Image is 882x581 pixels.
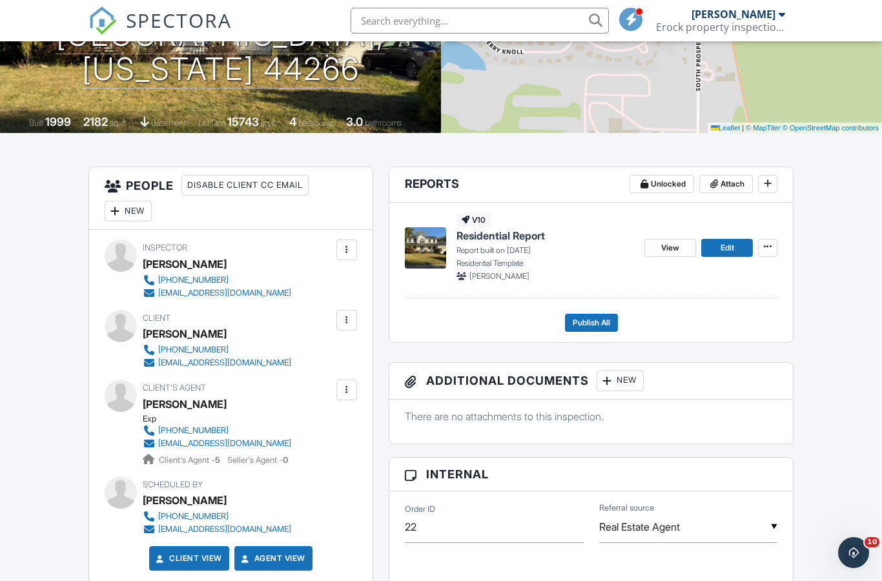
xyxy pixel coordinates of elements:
[158,288,291,298] div: [EMAIL_ADDRESS][DOMAIN_NAME]
[143,383,206,392] span: Client's Agent
[346,115,363,128] div: 3.0
[298,118,334,128] span: bedrooms
[227,115,259,128] div: 15743
[389,363,793,400] h3: Additional Documents
[105,201,152,221] div: New
[143,523,291,536] a: [EMAIL_ADDRESS][DOMAIN_NAME]
[597,371,644,391] div: New
[656,21,785,34] div: Erock property inspections
[143,274,291,287] a: [PHONE_NUMBER]
[143,424,291,437] a: [PHONE_NUMBER]
[143,480,203,489] span: Scheduled By
[215,455,220,465] strong: 5
[227,455,288,465] span: Seller's Agent -
[143,324,227,343] div: [PERSON_NAME]
[143,437,291,450] a: [EMAIL_ADDRESS][DOMAIN_NAME]
[239,552,305,565] a: Agent View
[158,438,291,449] div: [EMAIL_ADDRESS][DOMAIN_NAME]
[261,118,277,128] span: sq.ft.
[158,425,229,436] div: [PHONE_NUMBER]
[742,124,744,132] span: |
[143,414,302,424] div: Exp
[692,8,775,21] div: [PERSON_NAME]
[143,254,227,274] div: [PERSON_NAME]
[88,6,117,35] img: The Best Home Inspection Software - Spectora
[143,394,227,414] a: [PERSON_NAME]
[838,537,869,568] iframe: Intercom live chat
[29,118,43,128] span: Built
[351,8,609,34] input: Search everything...
[365,118,402,128] span: bathrooms
[143,243,187,252] span: Inspector
[865,537,879,547] span: 10
[198,118,225,128] span: Lot Size
[158,345,229,355] div: [PHONE_NUMBER]
[126,6,232,34] span: SPECTORA
[389,458,793,491] h3: Internal
[783,124,879,132] a: © OpenStreetMap contributors
[45,115,71,128] div: 1999
[143,313,170,323] span: Client
[143,356,291,369] a: [EMAIL_ADDRESS][DOMAIN_NAME]
[89,167,373,230] h3: People
[158,358,291,368] div: [EMAIL_ADDRESS][DOMAIN_NAME]
[83,115,108,128] div: 2182
[599,502,654,514] label: Referral source
[159,455,222,465] span: Client's Agent -
[405,504,435,515] label: Order ID
[405,409,777,423] p: There are no attachments to this inspection.
[711,124,740,132] a: Leaflet
[88,17,232,45] a: SPECTORA
[143,491,227,510] div: [PERSON_NAME]
[289,115,296,128] div: 4
[143,343,291,356] a: [PHONE_NUMBER]
[283,455,288,465] strong: 0
[158,524,291,535] div: [EMAIL_ADDRESS][DOMAIN_NAME]
[143,510,291,523] a: [PHONE_NUMBER]
[746,124,781,132] a: © MapTiler
[151,118,186,128] span: basement
[154,552,222,565] a: Client View
[158,275,229,285] div: [PHONE_NUMBER]
[110,118,128,128] span: sq. ft.
[181,175,309,196] div: Disable Client CC Email
[143,287,291,300] a: [EMAIL_ADDRESS][DOMAIN_NAME]
[158,511,229,522] div: [PHONE_NUMBER]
